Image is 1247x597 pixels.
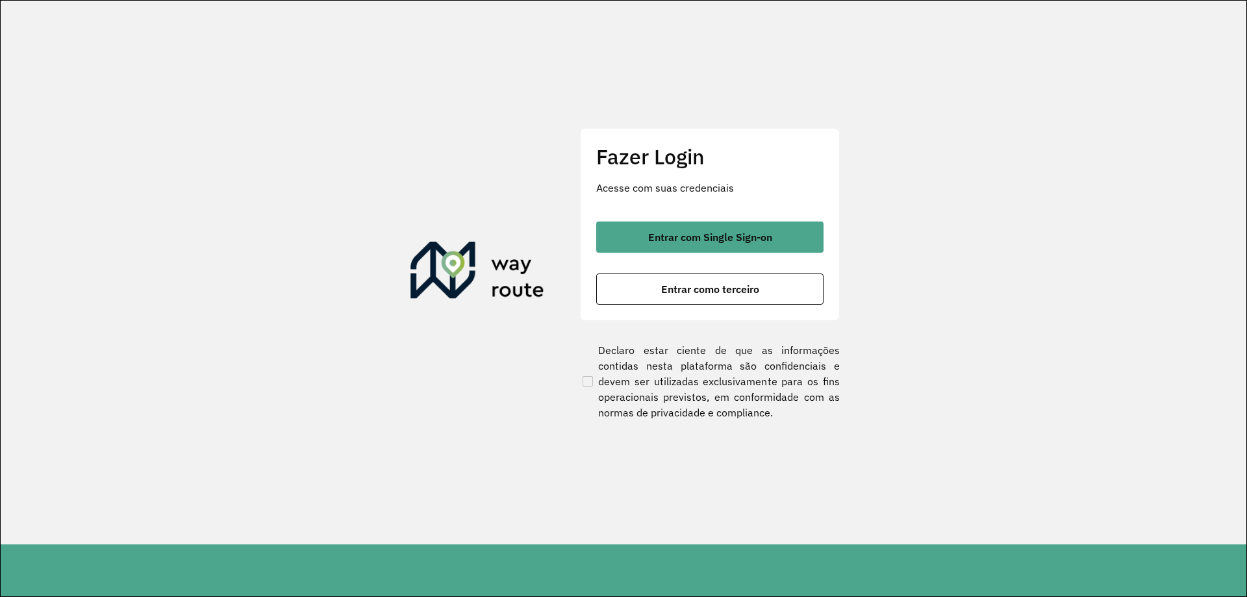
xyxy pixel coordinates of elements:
img: Roteirizador AmbevTech [410,242,544,304]
span: Entrar com Single Sign-on [648,232,772,242]
button: button [596,273,824,305]
p: Acesse com suas credenciais [596,180,824,196]
span: Entrar como terceiro [661,284,759,294]
h2: Fazer Login [596,144,824,169]
button: button [596,222,824,253]
label: Declaro estar ciente de que as informações contidas nesta plataforma são confidenciais e devem se... [580,342,840,420]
